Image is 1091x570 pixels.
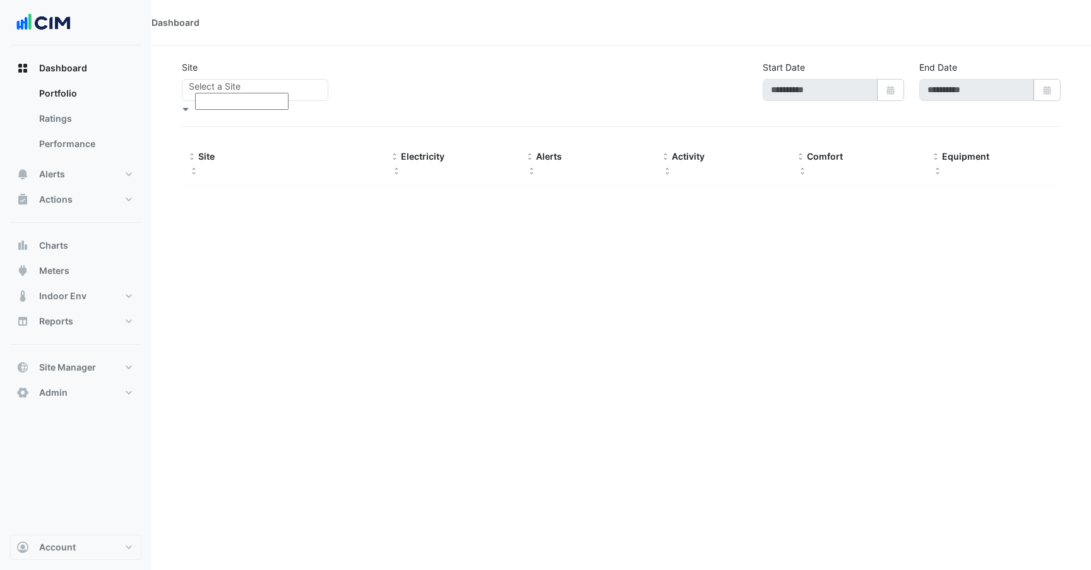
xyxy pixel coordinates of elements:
[807,151,843,162] span: Comfort
[10,535,141,560] button: Account
[10,81,141,162] div: Dashboard
[39,541,76,554] span: Account
[16,168,29,181] app-icon: Alerts
[942,151,989,162] span: Equipment
[16,361,29,374] app-icon: Site Manager
[536,151,562,162] span: Alerts
[16,264,29,277] app-icon: Meters
[10,187,141,212] button: Actions
[16,62,29,74] app-icon: Dashboard
[39,361,96,374] span: Site Manager
[10,355,141,380] button: Site Manager
[10,380,141,405] button: Admin
[39,386,68,399] span: Admin
[198,151,215,162] span: Site
[29,106,141,131] a: Ratings
[10,162,141,187] button: Alerts
[401,151,444,162] span: Electricity
[10,309,141,334] button: Reports
[39,168,65,181] span: Alerts
[16,315,29,328] app-icon: Reports
[39,315,73,328] span: Reports
[189,80,328,93] div: Select a Site
[10,283,141,309] button: Indoor Env
[39,239,68,252] span: Charts
[39,264,69,277] span: Meters
[763,61,805,74] label: Start Date
[16,290,29,302] app-icon: Indoor Env
[16,239,29,252] app-icon: Charts
[39,62,87,74] span: Dashboard
[16,386,29,399] app-icon: Admin
[10,233,141,258] button: Charts
[29,81,141,106] a: Portfolio
[10,258,141,283] button: Meters
[29,131,141,157] a: Performance
[39,193,73,206] span: Actions
[152,16,200,29] div: Dashboard
[672,151,705,162] span: Activity
[182,61,198,74] label: Site
[39,290,86,302] span: Indoor Env
[15,10,72,35] img: Company Logo
[919,61,957,74] label: End Date
[10,56,141,81] button: Dashboard
[16,193,29,206] app-icon: Actions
